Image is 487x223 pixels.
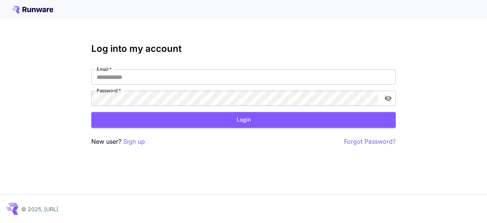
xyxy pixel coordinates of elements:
[123,137,145,146] button: Sign up
[344,137,396,146] button: Forgot Password?
[97,66,111,72] label: Email
[97,87,121,94] label: Password
[381,91,395,105] button: toggle password visibility
[21,205,58,213] p: © 2025, [URL]
[91,112,396,128] button: Login
[91,137,145,146] p: New user?
[91,43,396,54] h3: Log into my account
